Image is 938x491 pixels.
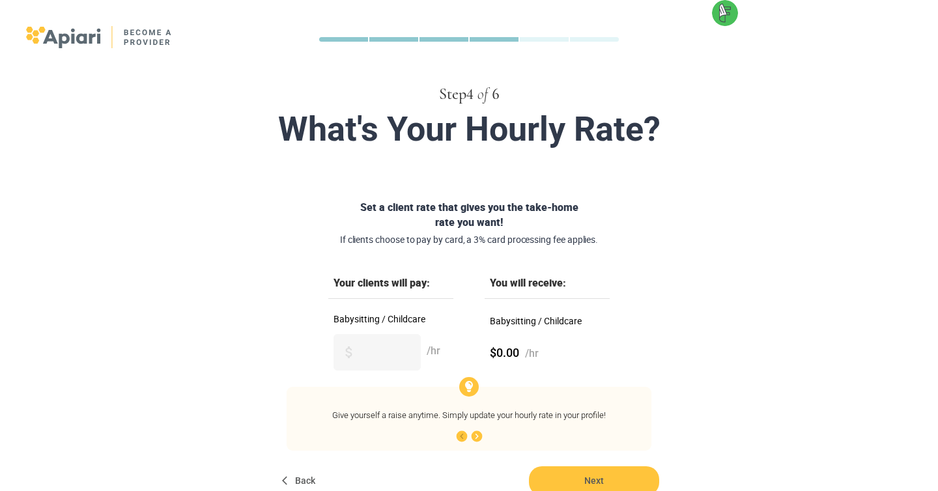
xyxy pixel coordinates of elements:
[485,277,610,299] div: You will receive:
[427,344,440,359] span: /hr
[274,200,664,246] div: Set a client rate that gives you the take-home rate you want!
[303,428,635,444] div: 1 / 5
[334,315,448,324] label: Babysitting / Childcare
[477,87,488,102] span: of
[490,338,604,368] div: $0.00
[26,26,173,48] img: logo
[459,377,479,397] img: Bulb
[328,277,453,299] div: Your clients will pay:
[162,111,776,148] div: What's Your Hourly Rate?
[490,315,604,328] div: Babysitting / Childcare
[303,410,635,422] div: Give yourself a raise anytime. Simply update your hourly rate in your profile!
[300,233,638,246] span: If clients choose to pay by card, a 3% card processing fee applies.
[525,347,539,359] span: /hr
[135,83,803,105] div: Step 4 6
